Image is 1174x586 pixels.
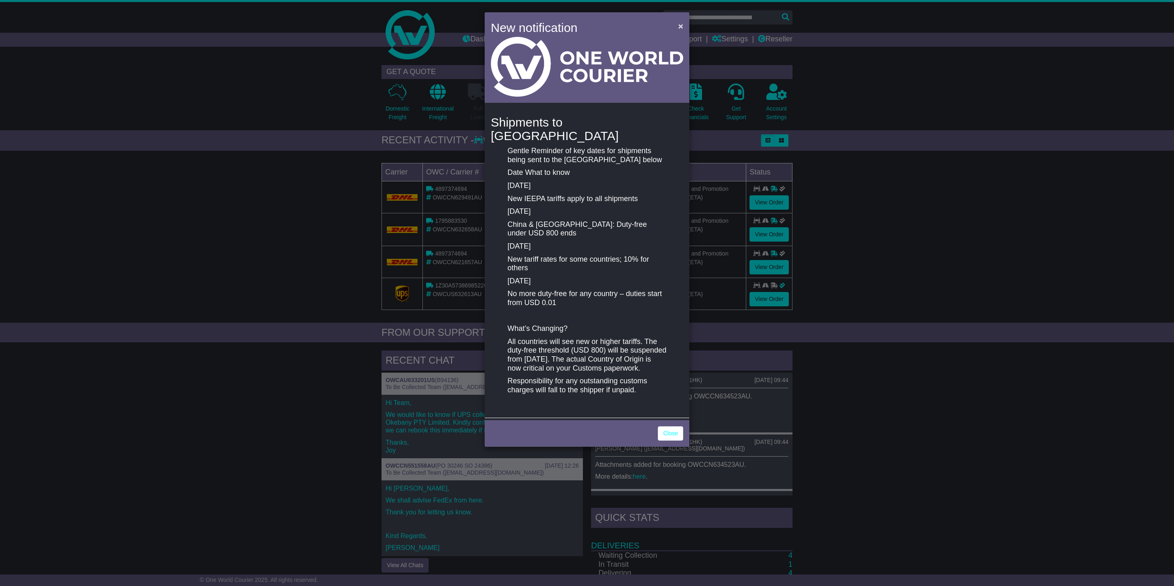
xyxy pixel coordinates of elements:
a: Close [658,426,683,441]
p: [DATE] [508,181,666,190]
h4: Shipments to [GEOGRAPHIC_DATA] [491,115,683,143]
p: [DATE] [508,207,666,216]
p: [DATE] [508,242,666,251]
p: New tariff rates for some countries; 10% for others [508,255,666,273]
p: China & [GEOGRAPHIC_DATA]: Duty-free under USD 800 ends [508,220,666,238]
button: Close [674,18,687,34]
h4: New notification [491,18,666,37]
p: All countries will see new or higher tariffs. The duty-free threshold (USD 800) will be suspended... [508,337,666,373]
p: Date What to know [508,168,666,177]
p: Gentle Reminder of key dates for shipments being sent to the [GEOGRAPHIC_DATA] below [508,147,666,164]
p: New IEEPA tariffs apply to all shipments [508,195,666,204]
p: [DATE] [508,277,666,286]
p: What’s Changing? [508,324,666,333]
span: × [678,21,683,31]
img: Light [491,37,683,97]
p: No more duty-free for any country – duties start from USD 0.01 [508,290,666,307]
p: Responsibility for any outstanding customs charges will fall to the shipper if unpaid. [508,377,666,394]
